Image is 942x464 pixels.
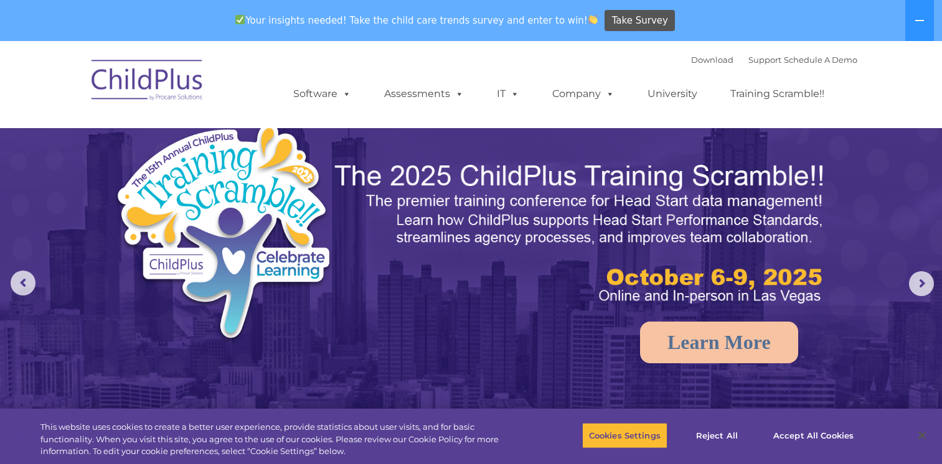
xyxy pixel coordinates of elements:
[748,55,781,65] a: Support
[691,55,733,65] a: Download
[640,322,798,363] a: Learn More
[484,81,532,106] a: IT
[281,81,364,106] a: Software
[678,422,756,448] button: Reject All
[235,15,245,24] img: ✅
[718,81,837,106] a: Training Scramble!!
[40,421,518,458] div: This website uses cookies to create a better user experience, provide statistics about user visit...
[908,422,936,449] button: Close
[372,81,476,106] a: Assessments
[766,422,860,448] button: Accept All Cookies
[691,55,857,65] font: |
[588,15,598,24] img: 👏
[540,81,627,106] a: Company
[784,55,857,65] a: Schedule A Demo
[635,81,710,106] a: University
[605,10,675,32] a: Take Survey
[85,51,210,113] img: ChildPlus by Procare Solutions
[230,8,603,32] span: Your insights needed! Take the child care trends survey and enter to win!
[612,10,668,32] span: Take Survey
[582,422,667,448] button: Cookies Settings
